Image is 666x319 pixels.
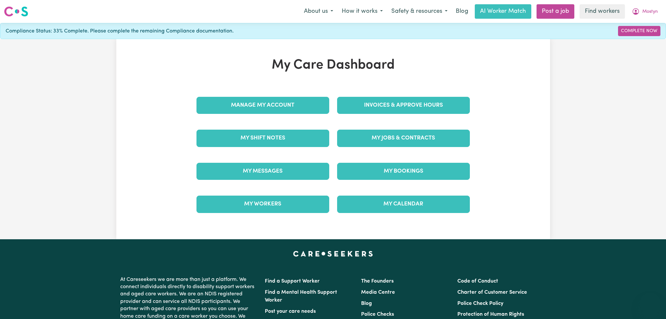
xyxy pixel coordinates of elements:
a: AI Worker Match [475,4,531,19]
a: The Founders [361,279,394,284]
img: Careseekers logo [4,6,28,17]
a: Media Centre [361,290,395,295]
a: Careseekers logo [4,4,28,19]
a: My Shift Notes [196,130,329,147]
a: My Bookings [337,163,470,180]
a: Find a Mental Health Support Worker [265,290,337,303]
h1: My Care Dashboard [193,57,474,73]
a: Manage My Account [196,97,329,114]
span: Mostyn [642,8,658,15]
button: Safety & resources [387,5,452,18]
a: My Workers [196,196,329,213]
a: My Jobs & Contracts [337,130,470,147]
a: My Calendar [337,196,470,213]
a: Blog [452,4,472,19]
a: Blog [361,301,372,306]
span: Compliance Status: 33% Complete. Please complete the remaining Compliance documentation. [6,27,234,35]
a: Code of Conduct [457,279,498,284]
iframe: Button to launch messaging window [640,293,661,314]
a: Careseekers home page [293,251,373,256]
button: About us [300,5,337,18]
a: Police Check Policy [457,301,503,306]
a: Post your care needs [265,309,316,314]
a: Complete Now [618,26,660,36]
button: How it works [337,5,387,18]
a: Protection of Human Rights [457,312,524,317]
a: Invoices & Approve Hours [337,97,470,114]
a: Police Checks [361,312,394,317]
a: Find a Support Worker [265,279,320,284]
button: My Account [628,5,662,18]
a: My Messages [196,163,329,180]
a: Charter of Customer Service [457,290,527,295]
a: Find workers [580,4,625,19]
a: Post a job [537,4,574,19]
